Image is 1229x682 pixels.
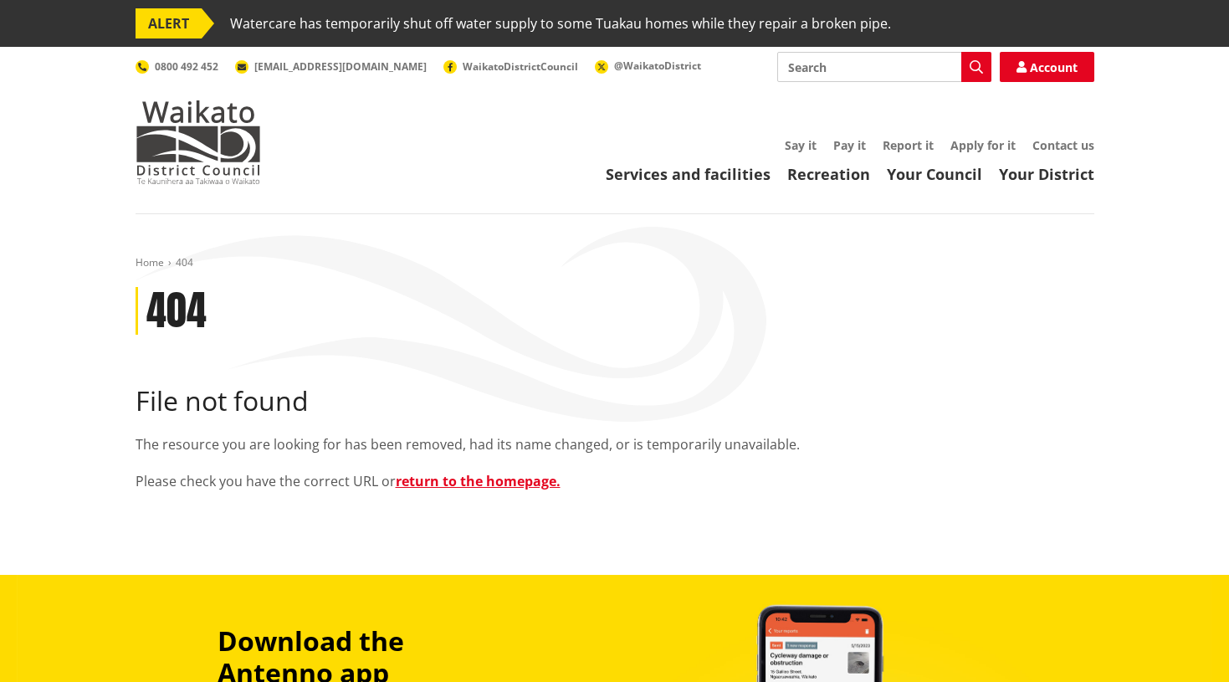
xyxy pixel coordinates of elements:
[950,137,1016,153] a: Apply for it
[136,434,1094,454] p: The resource you are looking for has been removed, had its name changed, or is temporarily unavai...
[463,59,578,74] span: WaikatoDistrictCouncil
[606,164,771,184] a: Services and facilities
[230,8,891,38] span: Watercare has temporarily shut off water supply to some Tuakau homes while they repair a broken p...
[614,59,701,73] span: @WaikatoDistrict
[254,59,427,74] span: [EMAIL_ADDRESS][DOMAIN_NAME]
[833,137,866,153] a: Pay it
[136,255,164,269] a: Home
[136,471,1094,491] p: Please check you have the correct URL or
[1032,137,1094,153] a: Contact us
[136,256,1094,270] nav: breadcrumb
[155,59,218,74] span: 0800 492 452
[235,59,427,74] a: [EMAIL_ADDRESS][DOMAIN_NAME]
[787,164,870,184] a: Recreation
[443,59,578,74] a: WaikatoDistrictCouncil
[136,59,218,74] a: 0800 492 452
[777,52,991,82] input: Search input
[136,8,202,38] span: ALERT
[136,385,1094,417] h2: File not found
[785,137,817,153] a: Say it
[136,100,261,184] img: Waikato District Council - Te Kaunihera aa Takiwaa o Waikato
[146,287,207,336] h1: 404
[595,59,701,73] a: @WaikatoDistrict
[999,164,1094,184] a: Your District
[1000,52,1094,82] a: Account
[883,137,934,153] a: Report it
[396,472,561,490] a: return to the homepage.
[176,255,193,269] span: 404
[887,164,982,184] a: Your Council
[1152,612,1212,672] iframe: Messenger Launcher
